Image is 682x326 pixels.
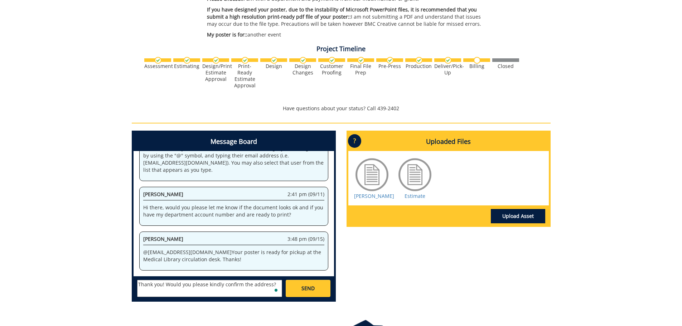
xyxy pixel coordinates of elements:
a: Upload Asset [491,209,545,223]
img: checkmark [445,57,451,64]
div: Design/Print Estimate Approval [202,63,229,82]
h4: Project Timeline [132,45,551,53]
span: If you have designed your poster, due to the instability of Microsoft PowerPoint files, it is rec... [207,6,477,20]
p: Hi there, would you please let me know if the document looks ok and if you have my department acc... [143,204,324,218]
span: My poster is for:: [207,31,247,38]
img: checkmark [387,57,393,64]
img: checkmark [358,57,364,64]
div: Final File Prep [347,63,374,76]
div: Deliver/Pick-Up [434,63,461,76]
h4: Message Board [134,132,334,151]
img: checkmark [155,57,161,64]
p: @ [EMAIL_ADDRESS][DOMAIN_NAME] Your poster is ready for pickup at the Medical Library circulation... [143,249,324,263]
a: Estimate [405,193,425,199]
div: Closed [492,63,519,69]
div: Pre-Press [376,63,403,69]
span: 3:48 pm (09/15) [287,235,324,243]
a: SEND [286,280,330,297]
img: no [474,57,480,64]
span: [PERSON_NAME] [143,235,183,242]
h4: Uploaded Files [348,132,549,151]
img: checkmark [271,57,277,64]
img: checkmark [184,57,190,64]
img: checkmark [300,57,306,64]
div: Design [260,63,287,69]
span: [PERSON_NAME] [143,191,183,198]
p: I am not submitting a PDF and understand that issues may occur due to the file type. Precautions ... [207,6,487,28]
p: ? [348,134,361,148]
p: another event [207,31,487,38]
a: [PERSON_NAME] [354,193,394,199]
p: Welcome to the Project Messenger. All messages will appear to all stakeholders. If you want to al... [143,138,324,174]
img: checkmark [329,57,335,64]
div: Customer Proofing [318,63,345,76]
div: Production [405,63,432,69]
p: Have questions about your status? Call 439-2402 [132,105,551,112]
div: Assessment [144,63,171,69]
textarea: To enrich screen reader interactions, please activate Accessibility in Grammarly extension settings [137,280,282,297]
div: Print-Ready Estimate Approval [231,63,258,89]
div: Billing [463,63,490,69]
div: Design Changes [289,63,316,76]
div: Estimating [173,63,200,69]
img: checkmark [416,57,422,64]
img: checkmark [213,57,219,64]
span: 2:41 pm (09/11) [287,191,324,198]
span: SEND [301,285,315,292]
img: checkmark [242,57,248,64]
